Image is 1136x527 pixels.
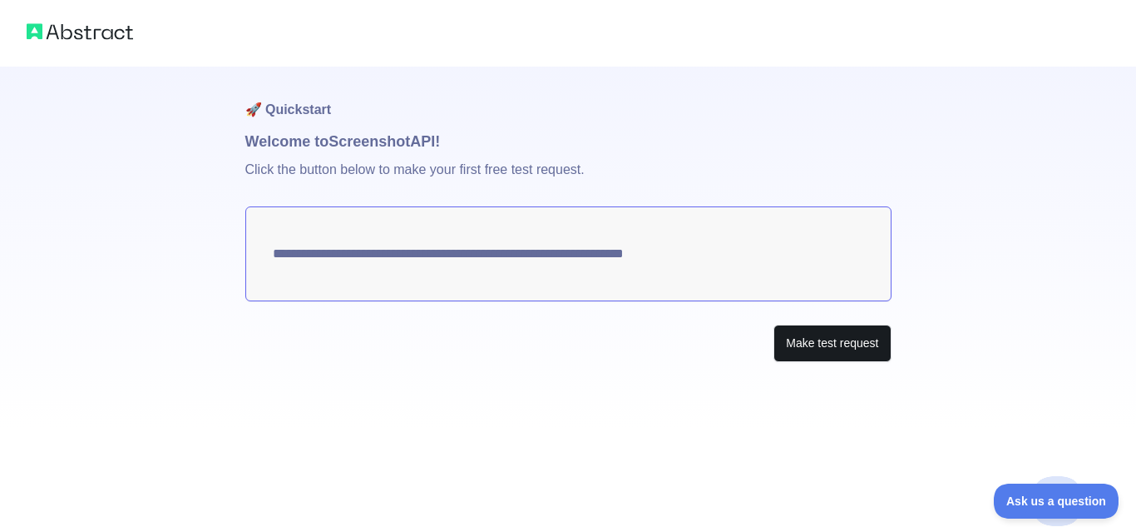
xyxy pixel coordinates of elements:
h1: 🚀 Quickstart [245,67,892,130]
iframe: Toggle Customer Support [994,484,1119,519]
img: Abstract logo [27,20,133,43]
button: Make test request [773,325,891,362]
h1: Welcome to Screenshot API! [245,130,892,153]
p: Click the button below to make your first free test request. [245,153,892,206]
